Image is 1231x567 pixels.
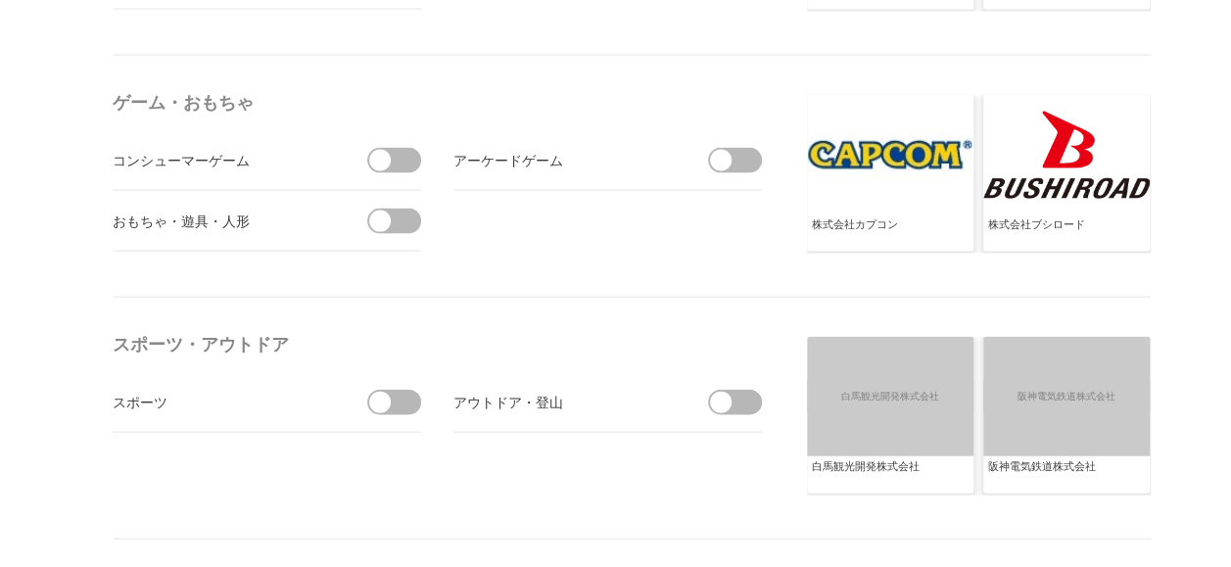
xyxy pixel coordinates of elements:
div: 阪神電気鉄道株式会社 [988,459,1145,491]
div: アウトドア・登山 [453,390,674,414]
div: 株式会社カプコン [812,217,969,249]
div: 株式会社ブシロード [988,217,1145,249]
div: おもちゃ・遊具・人形 [113,209,333,233]
div: アーケードゲーム [453,148,674,172]
span: 阪神電気鉄道株式会社 [981,381,1153,413]
div: 白馬観光開発株式会社 [812,459,969,491]
div: スポーツ [113,390,333,414]
h4: スポーツ・アウトドア [113,327,769,362]
h4: ゲーム・おもちゃ [113,85,769,120]
span: 白馬観光開発株式会社 [805,381,976,413]
div: コンシューマーゲーム [113,148,333,172]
